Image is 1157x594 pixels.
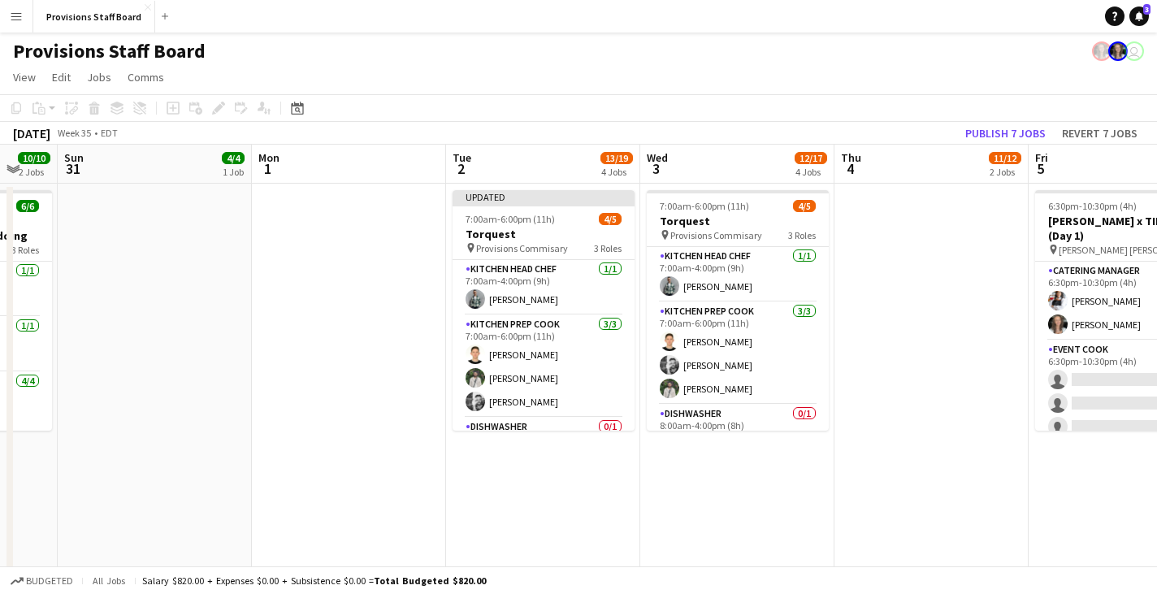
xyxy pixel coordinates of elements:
app-user-avatar: Giannina Fazzari [1108,41,1128,61]
div: Salary $820.00 + Expenses $0.00 + Subsistence $0.00 = [142,574,486,587]
span: Provisions Commisary [476,242,568,254]
app-user-avatar: Giannina Fazzari [1092,41,1111,61]
app-user-avatar: Dustin Gallagher [1124,41,1144,61]
span: 11/12 [989,152,1021,164]
span: 2 [450,159,471,178]
div: 1 Job [223,166,244,178]
app-card-role: Dishwasher0/1 [453,418,635,473]
app-job-card: 7:00am-6:00pm (11h)4/5Torquest Provisions Commisary3 RolesKitchen Head Chef1/17:00am-4:00pm (9h)[... [647,190,829,431]
app-card-role: Kitchen Prep Cook3/37:00am-6:00pm (11h)[PERSON_NAME][PERSON_NAME][PERSON_NAME] [647,302,829,405]
app-card-role: Dishwasher0/18:00am-4:00pm (8h) [647,405,829,460]
button: Revert 7 jobs [1055,123,1144,144]
button: Budgeted [8,572,76,590]
span: Budgeted [26,575,73,587]
span: 6/6 [16,200,39,212]
div: 2 Jobs [19,166,50,178]
a: Comms [121,67,171,88]
button: Publish 7 jobs [959,123,1052,144]
span: 3 Roles [788,229,816,241]
span: Mon [258,150,279,165]
app-job-card: Updated7:00am-6:00pm (11h)4/5Torquest Provisions Commisary3 RolesKitchen Head Chef1/17:00am-4:00p... [453,190,635,431]
h1: Provisions Staff Board [13,39,206,63]
span: Comms [128,70,164,85]
span: 4/4 [222,152,245,164]
span: 31 [62,159,84,178]
span: 7:00am-6:00pm (11h) [660,200,749,212]
span: View [13,70,36,85]
span: 7:00am-6:00pm (11h) [466,213,555,225]
span: 3 Roles [11,244,39,256]
a: Jobs [80,67,118,88]
span: 10/10 [18,152,50,164]
div: [DATE] [13,125,50,141]
span: 4/5 [793,200,816,212]
span: 6:30pm-10:30pm (4h) [1048,200,1137,212]
a: View [6,67,42,88]
span: Jobs [87,70,111,85]
span: Edit [52,70,71,85]
div: EDT [101,127,118,139]
span: All jobs [89,574,128,587]
app-card-role: Kitchen Prep Cook3/37:00am-6:00pm (11h)[PERSON_NAME][PERSON_NAME][PERSON_NAME] [453,315,635,418]
h3: Torquest [453,227,635,241]
h3: Torquest [647,214,829,228]
span: 13/19 [600,152,633,164]
span: 3 [644,159,668,178]
a: 3 [1129,7,1149,26]
span: Thu [841,150,861,165]
span: Week 35 [54,127,94,139]
span: 3 [1143,4,1150,15]
div: Updated [453,190,635,203]
span: 4/5 [599,213,622,225]
app-card-role: Kitchen Head Chef1/17:00am-4:00pm (9h)[PERSON_NAME] [647,247,829,302]
button: Provisions Staff Board [33,1,155,33]
span: Total Budgeted $820.00 [374,574,486,587]
span: 3 Roles [594,242,622,254]
span: Provisions Commisary [670,229,762,241]
div: 4 Jobs [601,166,632,178]
div: 2 Jobs [990,166,1020,178]
app-card-role: Kitchen Head Chef1/17:00am-4:00pm (9h)[PERSON_NAME] [453,260,635,315]
span: 5 [1033,159,1048,178]
span: Tue [453,150,471,165]
span: Sun [64,150,84,165]
div: 4 Jobs [795,166,826,178]
span: 12/17 [795,152,827,164]
span: 4 [838,159,861,178]
a: Edit [45,67,77,88]
span: Wed [647,150,668,165]
span: Fri [1035,150,1048,165]
span: 1 [256,159,279,178]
